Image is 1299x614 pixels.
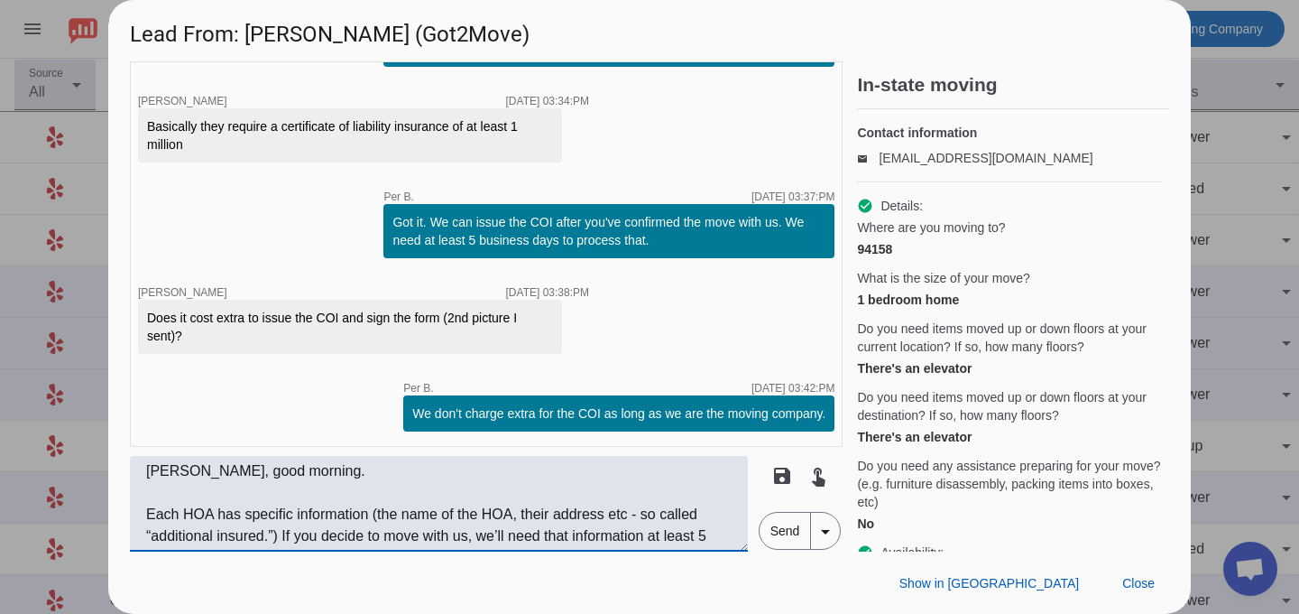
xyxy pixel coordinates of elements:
[815,521,836,543] mat-icon: arrow_drop_down
[147,117,553,153] div: Basically they require a certificate of liability insurance of at least 1 million
[899,576,1079,591] span: Show in [GEOGRAPHIC_DATA]
[506,287,589,298] div: [DATE] 03:38:PM
[857,76,1169,94] h2: In-state moving
[1122,576,1155,591] span: Close
[771,465,793,487] mat-icon: save
[857,457,1162,511] span: Do you need any assistance preparing for your move? (e.g. furniture disassembly, packing items in...
[857,240,1162,258] div: 94158
[392,213,825,249] div: Got it. We can issue the COI after you've confirmed the move with us. We need at least 5 business...
[138,95,227,107] span: [PERSON_NAME]
[857,219,1005,237] span: Where are you moving to?
[147,309,553,345] div: Does it cost extra to issue the COI and sign the form (2nd picture I sent)?
[857,153,879,163] mat-icon: email
[857,124,1162,142] h4: Contact information
[857,515,1162,533] div: No
[857,428,1162,446] div: There's an elevator
[412,405,825,423] div: We don't charge extra for the COI as long as we are the moving company.
[857,320,1162,356] span: Do you need items moved up or down floors at your current location? If so, how many floors?
[880,544,944,562] span: Availability:
[857,269,1029,287] span: What is the size of your move?
[138,286,227,299] span: [PERSON_NAME]
[403,383,433,394] span: Per B.
[751,191,834,202] div: [DATE] 03:37:PM
[751,383,834,394] div: [DATE] 03:42:PM
[760,513,811,549] span: Send
[880,197,923,215] span: Details:
[506,96,589,107] div: [DATE] 03:34:PM
[857,544,873,561] mat-icon: check_circle
[885,567,1093,600] button: Show in [GEOGRAPHIC_DATA]
[807,465,829,487] mat-icon: touch_app
[857,388,1162,424] span: Do you need items moved up or down floors at your destination? If so, how many floors?
[857,198,873,214] mat-icon: check_circle
[879,151,1092,165] a: [EMAIL_ADDRESS][DOMAIN_NAME]
[1108,567,1169,600] button: Close
[857,291,1162,309] div: 1 bedroom home
[857,359,1162,377] div: There's an elevator
[383,191,413,202] span: Per B.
